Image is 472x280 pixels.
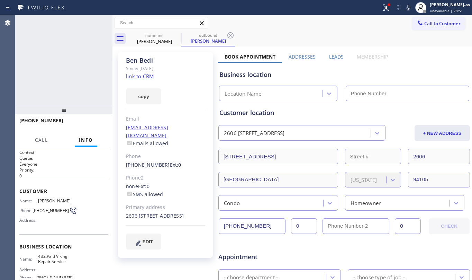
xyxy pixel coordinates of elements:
[429,218,470,234] button: CHECK
[138,183,149,190] span: Ext: 0
[345,149,401,164] input: Street #
[33,208,69,213] span: [PHONE_NUMBER]
[126,234,161,250] button: EDIT
[289,53,316,60] label: Addresses
[218,252,301,262] span: Appointment
[126,88,161,104] button: copy
[126,191,163,198] label: SMS allowed
[225,53,275,60] label: Book Appointment
[346,86,470,101] input: Phone Number
[329,53,344,60] label: Leads
[126,115,205,123] div: Email
[182,38,234,44] div: [PERSON_NAME]
[218,149,338,164] input: Address
[224,129,284,137] div: 2606 [STREET_ADDRESS]
[19,218,38,223] span: Address:
[430,8,463,13] span: Unavailable | 28:51
[225,90,262,98] div: Location Name
[128,31,181,46] div: Ben Bedi
[351,199,381,207] div: Homeowner
[31,133,52,147] button: Call
[403,3,413,12] button: Mute
[218,172,338,187] input: City
[323,218,389,234] input: Phone Number 2
[19,267,38,272] span: Address:
[430,2,470,8] div: [PERSON_NAME]-as
[170,161,181,168] span: Ext: 0
[19,155,108,161] h2: Queue:
[19,161,108,167] p: Everyone
[126,152,205,160] div: Phone
[75,133,97,147] button: Info
[127,141,132,145] input: Emails allowed
[182,31,234,46] div: Ben Bedi
[412,17,465,30] button: Call to Customer
[182,33,234,38] div: outbound
[19,208,33,213] span: Phone:
[424,20,461,27] span: Call to Customer
[126,64,205,72] div: Since: [DATE]
[415,125,470,141] button: + NEW ADDRESS
[115,17,208,28] input: Search
[408,149,470,164] input: Apt. #
[38,198,73,203] span: [PERSON_NAME]
[19,198,38,203] span: Name:
[38,254,73,264] span: 4B2.Paid Viking Repair Service
[219,218,285,234] input: Phone Number
[19,256,38,262] span: Name:
[219,108,469,117] div: Customer location
[128,38,181,44] div: [PERSON_NAME]
[143,239,153,244] span: EDIT
[126,174,205,182] div: Phone2
[126,140,169,147] label: Emails allowed
[291,218,317,234] input: Ext.
[224,199,240,207] div: Condo
[128,33,181,38] div: outbound
[35,137,48,143] span: Call
[19,167,108,173] h2: Priority:
[19,173,108,179] p: 0
[126,73,154,80] a: link to CRM
[126,203,205,211] div: Primary address
[19,117,63,124] span: [PHONE_NUMBER]
[126,124,168,139] a: [EMAIL_ADDRESS][DOMAIN_NAME]
[219,70,469,79] div: Business location
[79,137,93,143] span: Info
[19,188,108,194] span: Customer
[127,192,132,196] input: SMS allowed
[357,53,388,60] label: Membership
[126,161,170,168] a: [PHONE_NUMBER]
[408,172,470,187] input: ZIP
[126,212,205,220] div: 2606 [STREET_ADDRESS]
[395,218,421,234] input: Ext. 2
[19,149,108,155] h1: Context
[126,183,205,199] div: none
[126,56,205,64] div: Ben Bedi
[19,243,108,250] span: Business location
